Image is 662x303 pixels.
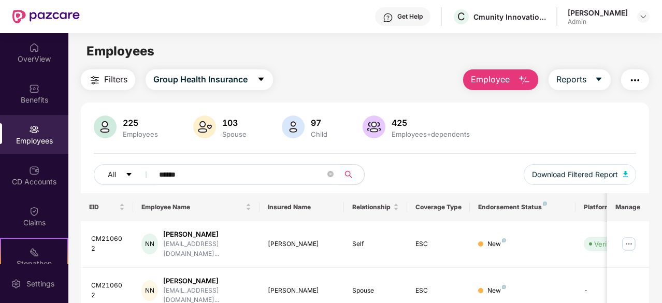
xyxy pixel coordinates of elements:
span: caret-down [595,75,603,84]
th: Employee Name [133,193,260,221]
th: Manage [607,193,649,221]
div: Employees+dependents [390,130,472,138]
div: Spouse [352,286,399,296]
div: Child [309,130,329,138]
div: Endorsement Status [478,203,567,211]
img: svg+xml;base64,PHN2ZyB4bWxucz0iaHR0cDovL3d3dy53My5vcmcvMjAwMC9zdmciIHhtbG5zOnhsaW5rPSJodHRwOi8vd3... [282,116,305,138]
button: Employee [463,69,538,90]
div: Employees [121,130,160,138]
span: Employee [471,73,510,86]
span: Group Health Insurance [153,73,248,86]
span: caret-down [125,171,133,179]
div: New [487,239,506,249]
div: Self [352,239,399,249]
span: Employee Name [141,203,243,211]
div: Admin [568,18,628,26]
div: CM210602 [91,234,125,254]
div: Verified [594,239,619,249]
th: Insured Name [260,193,344,221]
div: CM210602 [91,281,125,300]
div: ESC [415,286,462,296]
span: Reports [556,73,586,86]
img: svg+xml;base64,PHN2ZyBpZD0iRHJvcGRvd24tMzJ4MzIiIHhtbG5zPSJodHRwOi8vd3d3LnczLm9yZy8yMDAwL3N2ZyIgd2... [639,12,647,21]
div: 103 [220,118,249,128]
img: svg+xml;base64,PHN2ZyB4bWxucz0iaHR0cDovL3d3dy53My5vcmcvMjAwMC9zdmciIHdpZHRoPSIyNCIgaGVpZ2h0PSIyNC... [629,74,641,86]
span: Filters [104,73,127,86]
div: NN [141,280,158,301]
div: 97 [309,118,329,128]
div: Platform Status [584,203,641,211]
img: svg+xml;base64,PHN2ZyB4bWxucz0iaHR0cDovL3d3dy53My5vcmcvMjAwMC9zdmciIHdpZHRoPSIyMSIgaGVpZ2h0PSIyMC... [29,247,39,257]
button: Group Health Insurancecaret-down [146,69,273,90]
img: svg+xml;base64,PHN2ZyB4bWxucz0iaHR0cDovL3d3dy53My5vcmcvMjAwMC9zdmciIHhtbG5zOnhsaW5rPSJodHRwOi8vd3... [94,116,117,138]
div: [PERSON_NAME] [163,229,251,239]
span: Relationship [352,203,391,211]
div: NN [141,234,158,254]
button: Download Filtered Report [524,164,637,185]
div: [PERSON_NAME] [568,8,628,18]
th: Relationship [344,193,407,221]
th: Coverage Type [407,193,470,221]
img: svg+xml;base64,PHN2ZyBpZD0iQ0RfQWNjb3VudHMiIGRhdGEtbmFtZT0iQ0QgQWNjb3VudHMiIHhtbG5zPSJodHRwOi8vd3... [29,165,39,176]
span: EID [89,203,118,211]
span: search [339,170,359,179]
img: svg+xml;base64,PHN2ZyB4bWxucz0iaHR0cDovL3d3dy53My5vcmcvMjAwMC9zdmciIHhtbG5zOnhsaW5rPSJodHRwOi8vd3... [363,116,385,138]
div: Cmunity Innovations Private Limited [473,12,546,22]
th: EID [81,193,134,221]
span: Download Filtered Report [532,169,618,180]
span: All [108,169,116,180]
span: close-circle [327,171,334,177]
span: C [457,10,465,23]
div: [PERSON_NAME] [268,286,336,296]
div: Spouse [220,130,249,138]
div: [PERSON_NAME] [268,239,336,249]
button: Allcaret-down [94,164,157,185]
img: svg+xml;base64,PHN2ZyBpZD0iRW1wbG95ZWVzIiB4bWxucz0iaHR0cDovL3d3dy53My5vcmcvMjAwMC9zdmciIHdpZHRoPS... [29,124,39,135]
img: svg+xml;base64,PHN2ZyB4bWxucz0iaHR0cDovL3d3dy53My5vcmcvMjAwMC9zdmciIHdpZHRoPSIyNCIgaGVpZ2h0PSIyNC... [89,74,101,86]
div: 225 [121,118,160,128]
img: svg+xml;base64,PHN2ZyB4bWxucz0iaHR0cDovL3d3dy53My5vcmcvMjAwMC9zdmciIHhtbG5zOnhsaW5rPSJodHRwOi8vd3... [518,74,530,86]
img: manageButton [621,236,637,252]
div: [EMAIL_ADDRESS][DOMAIN_NAME]... [163,239,251,259]
img: svg+xml;base64,PHN2ZyB4bWxucz0iaHR0cDovL3d3dy53My5vcmcvMjAwMC9zdmciIHdpZHRoPSI4IiBoZWlnaHQ9IjgiIH... [502,285,506,289]
img: svg+xml;base64,PHN2ZyBpZD0iSGVscC0zMngzMiIgeG1sbnM9Imh0dHA6Ly93d3cudzMub3JnLzIwMDAvc3ZnIiB3aWR0aD... [383,12,393,23]
div: [PERSON_NAME] [163,276,251,286]
span: close-circle [327,170,334,180]
img: svg+xml;base64,PHN2ZyBpZD0iU2V0dGluZy0yMHgyMCIgeG1sbnM9Imh0dHA6Ly93d3cudzMub3JnLzIwMDAvc3ZnIiB3aW... [11,279,21,289]
img: svg+xml;base64,PHN2ZyB4bWxucz0iaHR0cDovL3d3dy53My5vcmcvMjAwMC9zdmciIHdpZHRoPSI4IiBoZWlnaHQ9IjgiIH... [543,201,547,206]
img: svg+xml;base64,PHN2ZyB4bWxucz0iaHR0cDovL3d3dy53My5vcmcvMjAwMC9zdmciIHhtbG5zOnhsaW5rPSJodHRwOi8vd3... [193,116,216,138]
img: svg+xml;base64,PHN2ZyB4bWxucz0iaHR0cDovL3d3dy53My5vcmcvMjAwMC9zdmciIHdpZHRoPSI4IiBoZWlnaHQ9IjgiIH... [502,238,506,242]
img: New Pazcare Logo [12,10,80,23]
div: New [487,286,506,296]
div: 425 [390,118,472,128]
div: Get Help [397,12,423,21]
span: Employees [87,44,154,59]
img: svg+xml;base64,PHN2ZyBpZD0iSG9tZSIgeG1sbnM9Imh0dHA6Ly93d3cudzMub3JnLzIwMDAvc3ZnIiB3aWR0aD0iMjAiIG... [29,42,39,53]
button: Filters [81,69,135,90]
img: svg+xml;base64,PHN2ZyBpZD0iQ2xhaW0iIHhtbG5zPSJodHRwOi8vd3d3LnczLm9yZy8yMDAwL3N2ZyIgd2lkdGg9IjIwIi... [29,206,39,217]
button: search [339,164,365,185]
img: svg+xml;base64,PHN2ZyBpZD0iQmVuZWZpdHMiIHhtbG5zPSJodHRwOi8vd3d3LnczLm9yZy8yMDAwL3N2ZyIgd2lkdGg9Ij... [29,83,39,94]
div: ESC [415,239,462,249]
div: Stepathon [1,258,67,269]
span: caret-down [257,75,265,84]
button: Reportscaret-down [549,69,611,90]
img: svg+xml;base64,PHN2ZyB4bWxucz0iaHR0cDovL3d3dy53My5vcmcvMjAwMC9zdmciIHhtbG5zOnhsaW5rPSJodHRwOi8vd3... [623,171,628,177]
div: Settings [23,279,57,289]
